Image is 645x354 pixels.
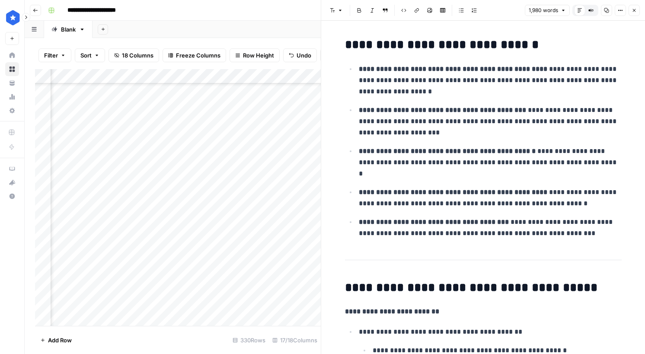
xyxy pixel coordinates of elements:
[61,25,76,34] div: Blank
[48,336,72,344] span: Add Row
[80,51,92,60] span: Sort
[75,48,105,62] button: Sort
[5,162,19,175] a: AirOps Academy
[529,6,558,14] span: 1,980 words
[5,104,19,118] a: Settings
[6,176,19,189] div: What's new?
[5,48,19,62] a: Home
[35,333,77,347] button: Add Row
[5,189,19,203] button: Help + Support
[5,7,19,29] button: Workspace: ConsumerAffairs
[525,5,570,16] button: 1,980 words
[44,51,58,60] span: Filter
[176,51,220,60] span: Freeze Columns
[269,333,321,347] div: 17/18 Columns
[230,48,280,62] button: Row Height
[38,48,71,62] button: Filter
[44,21,93,38] a: Blank
[297,51,311,60] span: Undo
[283,48,317,62] button: Undo
[5,10,21,26] img: ConsumerAffairs Logo
[5,175,19,189] button: What's new?
[5,90,19,104] a: Usage
[109,48,159,62] button: 18 Columns
[243,51,274,60] span: Row Height
[163,48,226,62] button: Freeze Columns
[122,51,153,60] span: 18 Columns
[5,62,19,76] a: Browse
[229,333,269,347] div: 330 Rows
[5,76,19,90] a: Your Data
